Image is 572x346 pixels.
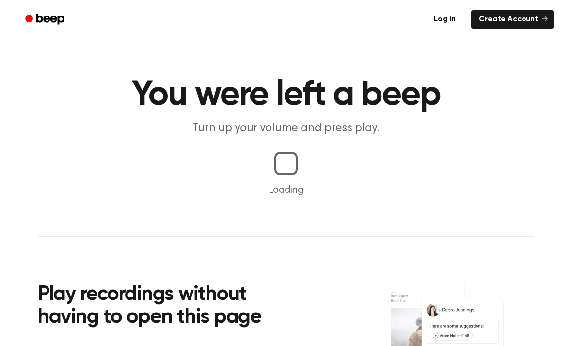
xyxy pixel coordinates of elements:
[12,183,560,198] p: Loading
[18,10,73,29] a: Beep
[424,8,465,31] a: Log in
[38,78,534,113] h1: You were left a beep
[38,283,299,330] h2: Play recordings without having to open this page
[100,120,472,136] p: Turn up your volume and press play.
[471,10,554,29] a: Create Account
